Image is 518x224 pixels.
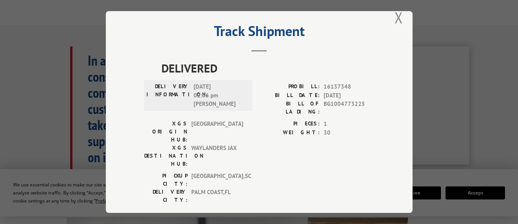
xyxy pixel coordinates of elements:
[259,82,320,91] label: PROBILL:
[191,144,243,168] span: WAYLANDERS JAX
[144,26,374,40] h2: Track Shipment
[191,188,243,204] span: PALM COAST , FL
[395,7,403,28] button: Close modal
[191,120,243,144] span: [GEOGRAPHIC_DATA]
[144,172,187,188] label: PICKUP CITY:
[324,128,374,137] span: 30
[194,82,245,109] span: [DATE] 02:06 pm [PERSON_NAME]
[259,128,320,137] label: WEIGHT:
[324,82,374,91] span: 16137348
[324,91,374,100] span: [DATE]
[144,188,187,204] label: DELIVERY CITY:
[259,91,320,100] label: BILL DATE:
[191,172,243,188] span: [GEOGRAPHIC_DATA] , SC
[144,120,187,144] label: XGS ORIGIN HUB:
[146,82,190,109] label: DELIVERY INFORMATION:
[324,120,374,128] span: 1
[324,100,374,116] span: BG1004773225
[144,144,187,168] label: XGS DESTINATION HUB:
[161,59,374,77] span: DELIVERED
[259,120,320,128] label: PIECES:
[259,100,320,116] label: BILL OF LADING:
